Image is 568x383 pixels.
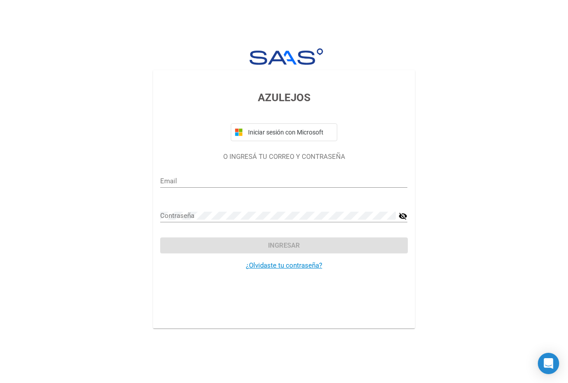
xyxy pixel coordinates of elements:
mat-icon: visibility_off [398,211,407,221]
button: Ingresar [160,237,407,253]
h3: AZULEJOS [160,90,407,106]
div: Open Intercom Messenger [538,353,559,374]
a: ¿Olvidaste tu contraseña? [246,261,322,269]
span: Ingresar [268,241,300,249]
span: Iniciar sesión con Microsoft [246,129,333,136]
button: Iniciar sesión con Microsoft [231,123,337,141]
p: O INGRESÁ TU CORREO Y CONTRASEÑA [160,152,407,162]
